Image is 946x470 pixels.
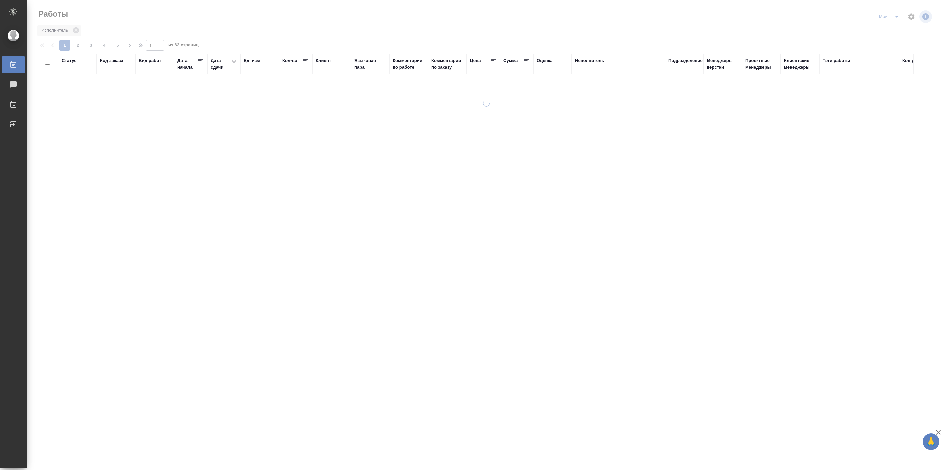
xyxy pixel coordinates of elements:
div: Комментарии по работе [393,57,425,71]
button: 🙏 [923,433,939,450]
div: Код работы [902,57,928,64]
div: Цена [470,57,481,64]
div: Клиент [316,57,331,64]
div: Языковая пара [354,57,386,71]
div: Оценка [537,57,552,64]
div: Проектные менеджеры [745,57,777,71]
div: Подразделение [668,57,703,64]
div: Тэги работы [823,57,850,64]
div: Исполнитель [575,57,604,64]
div: Дата начала [177,57,197,71]
div: Клиентские менеджеры [784,57,816,71]
div: Менеджеры верстки [707,57,739,71]
div: Ед. изм [244,57,260,64]
div: Вид работ [139,57,161,64]
div: Код заказа [100,57,123,64]
div: Сумма [503,57,518,64]
span: 🙏 [925,435,937,449]
div: Статус [62,57,77,64]
div: Кол-во [282,57,297,64]
div: Дата сдачи [211,57,231,71]
div: Комментарии по заказу [431,57,463,71]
